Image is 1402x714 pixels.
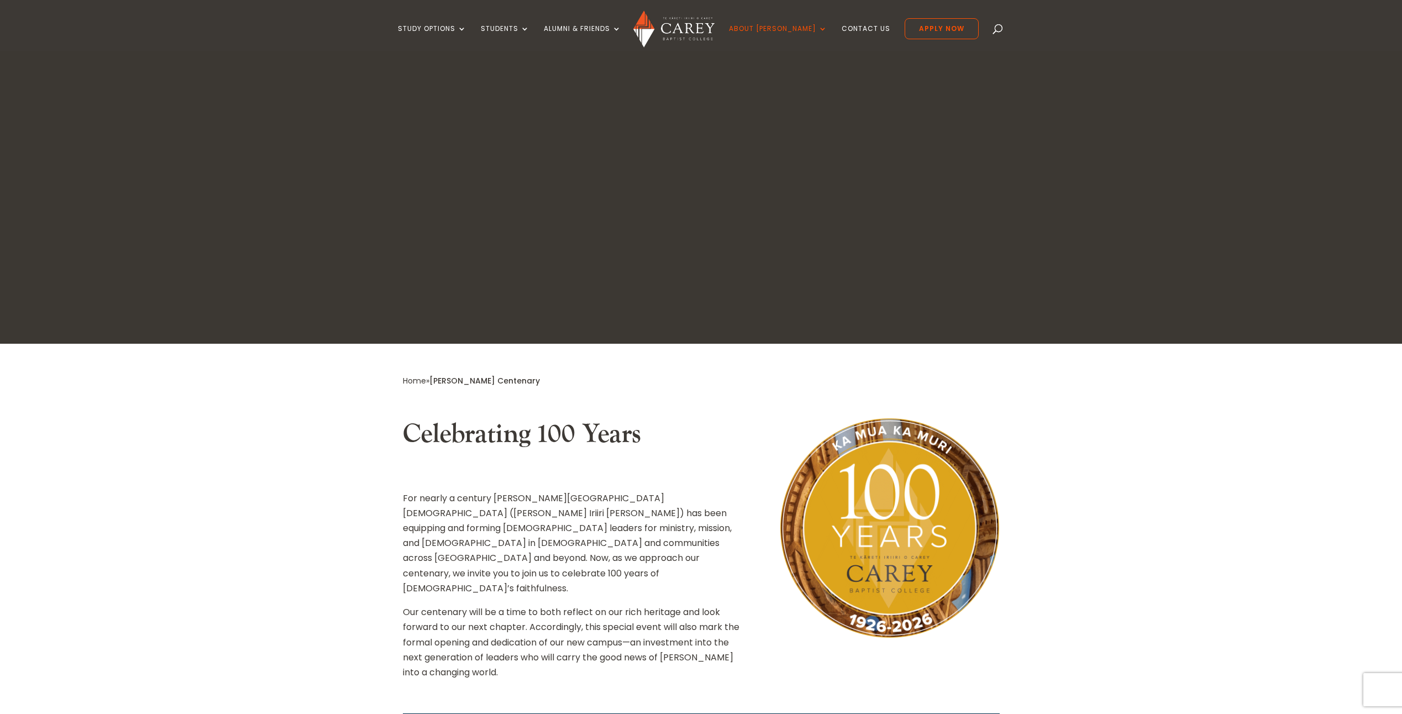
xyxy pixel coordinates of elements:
p: Our centenary will be a time to both reflect on our rich heritage and look forward to our next ch... [403,605,748,680]
a: Alumni & Friends [544,25,621,51]
a: About [PERSON_NAME] [729,25,827,51]
div: For nearly a century [PERSON_NAME][GEOGRAPHIC_DATA][DEMOGRAPHIC_DATA] ([PERSON_NAME] Iriiri [PERS... [403,491,748,680]
a: Study Options [398,25,466,51]
a: Contact Us [842,25,890,51]
span: [PERSON_NAME] Centenary [429,375,540,386]
h2: Celebrating 100 Years [403,418,748,456]
img: Carey Baptist College [633,11,715,48]
a: Home [403,375,426,386]
a: Apply Now [905,18,979,39]
img: Carey Centenary Logo [780,418,999,638]
a: Students [481,25,529,51]
span: » [403,375,540,386]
